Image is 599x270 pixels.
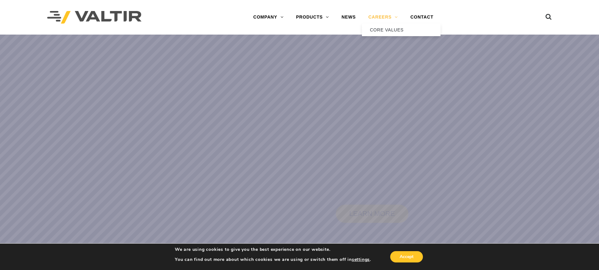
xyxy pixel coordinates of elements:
[175,247,371,252] p: We are using cookies to give you the best experience on our website.
[247,11,290,24] a: COMPANY
[362,24,441,36] a: CORE VALUES
[336,205,408,223] a: LEARN MORE
[362,11,404,24] a: CAREERS
[390,251,423,262] button: Accept
[47,11,141,24] img: Valtir
[290,11,335,24] a: PRODUCTS
[404,11,440,24] a: CONTACT
[175,257,371,262] p: You can find out more about which cookies we are using or switch them off in .
[352,257,370,262] button: settings
[335,11,362,24] a: NEWS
